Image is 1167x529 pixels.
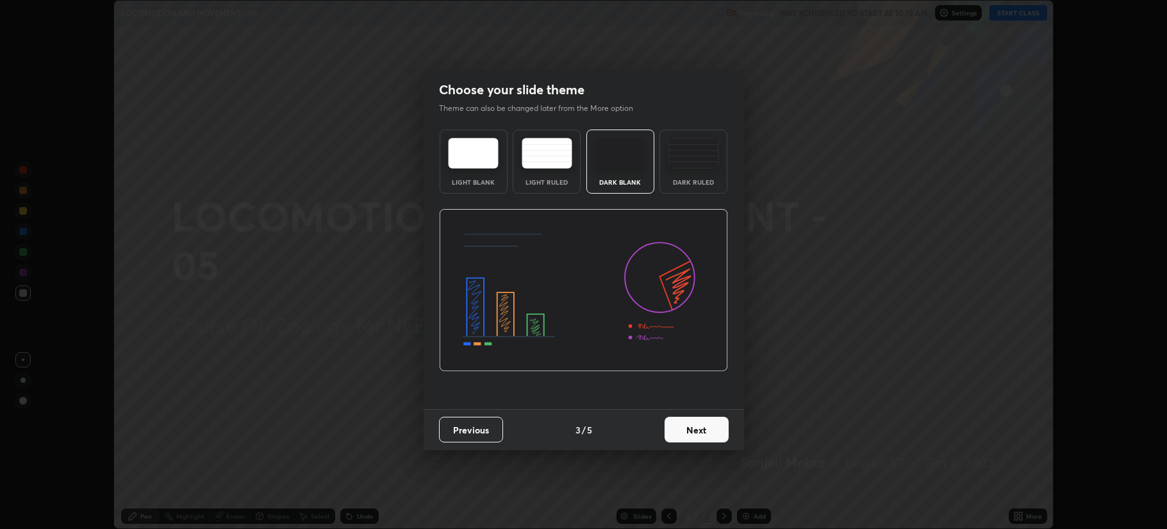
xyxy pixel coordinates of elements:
div: Dark Ruled [668,179,719,185]
h4: 5 [587,423,592,437]
button: Next [665,417,729,442]
div: Dark Blank [595,179,646,185]
h4: 3 [575,423,581,437]
h4: / [582,423,586,437]
div: Light Blank [448,179,499,185]
img: darkTheme.f0cc69e5.svg [595,138,645,169]
img: darkThemeBanner.d06ce4a2.svg [439,209,728,372]
button: Previous [439,417,503,442]
h2: Choose your slide theme [439,81,584,98]
img: lightTheme.e5ed3b09.svg [448,138,499,169]
img: darkRuledTheme.de295e13.svg [668,138,719,169]
p: Theme can also be changed later from the More option [439,103,647,114]
div: Light Ruled [521,179,572,185]
img: lightRuledTheme.5fabf969.svg [522,138,572,169]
